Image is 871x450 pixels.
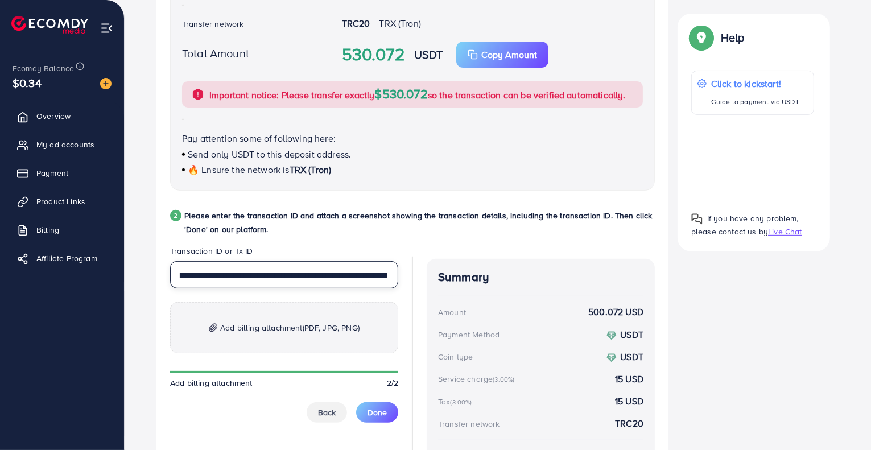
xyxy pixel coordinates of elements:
iframe: Chat [823,399,862,441]
span: Add billing attachment [220,321,360,335]
span: Add billing attachment [170,377,253,389]
span: Payment [36,167,68,179]
small: (3.00%) [493,375,514,384]
span: Done [368,407,387,418]
a: Product Links [9,190,115,213]
img: coin [606,353,617,363]
span: Overview [36,110,71,122]
p: Important notice: Please transfer exactly so the transaction can be verified automatically. [209,87,626,102]
p: Guide to payment via USDT [711,95,799,109]
div: Tax [438,396,476,407]
img: coin [606,331,617,341]
p: Help [721,31,745,44]
img: logo [11,16,88,34]
span: Product Links [36,196,85,207]
strong: TRC20 [615,417,643,430]
p: Copy Amount [481,48,537,61]
span: 🔥 Ensure the network is [188,163,290,176]
span: If you have any problem, please contact us by [691,213,799,237]
h4: Summary [438,270,643,284]
span: Ecomdy Balance [13,63,74,74]
span: Back [318,407,336,418]
span: Billing [36,224,59,236]
span: Live Chat [768,226,802,237]
p: Click to kickstart! [711,77,799,90]
strong: USDT [620,328,643,341]
strong: TRC20 [342,17,370,30]
img: image [100,78,112,89]
span: $0.34 [13,75,42,91]
a: Affiliate Program [9,247,115,270]
img: alert [191,88,205,101]
img: Popup guide [691,27,712,48]
button: Copy Amount [456,42,548,68]
img: Popup guide [691,213,703,225]
strong: 15 USD [615,373,643,386]
small: (3.00%) [451,398,472,407]
a: Payment [9,162,115,184]
span: My ad accounts [36,139,94,150]
button: Back [307,402,347,423]
span: Affiliate Program [36,253,97,264]
span: 2/2 [387,377,398,389]
img: menu [100,22,113,35]
span: TRX (Tron) [379,17,421,30]
p: Pay attention some of following here: [182,131,643,145]
a: My ad accounts [9,133,115,156]
img: img [209,323,217,333]
div: Amount [438,307,466,318]
label: Transfer network [182,18,244,30]
strong: USDT [414,46,443,63]
div: Coin type [438,351,473,362]
p: Please enter the transaction ID and attach a screenshot showing the transaction details, includin... [184,209,655,236]
button: Done [356,402,398,423]
span: TRX (Tron) [290,163,332,176]
a: Overview [9,105,115,127]
strong: 530.072 [342,42,405,67]
strong: 500.072 USD [588,305,643,319]
div: Payment Method [438,329,500,340]
strong: USDT [620,350,643,363]
div: 2 [170,210,181,221]
span: $530.072 [375,85,428,102]
div: Service charge [438,373,518,385]
p: Send only USDT to this deposit address. [182,147,643,161]
legend: Transaction ID or Tx ID [170,245,398,261]
span: (PDF, JPG, PNG) [303,322,360,333]
label: Total Amount [182,45,249,61]
div: Transfer network [438,418,500,430]
a: Billing [9,218,115,241]
strong: 15 USD [615,395,643,408]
